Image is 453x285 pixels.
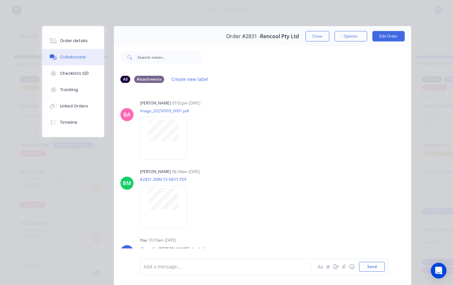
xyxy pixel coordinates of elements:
button: ☺ [348,263,356,271]
div: BM [123,179,131,187]
div: Tracking [60,87,78,93]
div: BA [123,111,131,119]
span: Signed by [PERSON_NAME] checked [140,246,206,252]
p: Image_20250903_0001.pdf [140,108,194,114]
div: 03:02pm [DATE] [172,100,200,106]
span: Rencool Pty Ltd [260,33,299,40]
button: Edit Order [372,31,405,41]
button: Checklists 0/0 [42,65,104,82]
div: Timeline [60,119,77,125]
div: Attachments [134,76,164,83]
div: Order details [60,38,88,44]
div: Checklists 0/0 [60,71,89,76]
div: 06:34am [DATE] [172,169,200,175]
div: 10:10am [DATE] [148,237,176,243]
div: Collaborate [60,54,86,60]
div: [PERSON_NAME] [140,100,171,106]
button: Order details [42,33,104,49]
button: Timeline [42,114,104,131]
button: Aa [317,263,324,271]
button: Collaborate [42,49,104,65]
button: Send [359,262,385,272]
div: Linked Orders [60,103,88,109]
div: All [120,76,130,83]
div: CA [123,248,130,256]
p: #2831 2MM SS NEST.PDF [140,177,194,182]
span: Order #2831 - [226,33,260,40]
button: @ [324,263,332,271]
div: [PERSON_NAME] [140,169,171,175]
button: Create new label [168,75,212,84]
button: Tracking [42,82,104,98]
button: Close [305,31,329,41]
div: Open Intercom Messenger [431,263,446,278]
button: Linked Orders [42,98,104,114]
button: Options [335,31,367,41]
input: Search notes... [137,51,202,64]
div: You [140,237,147,243]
